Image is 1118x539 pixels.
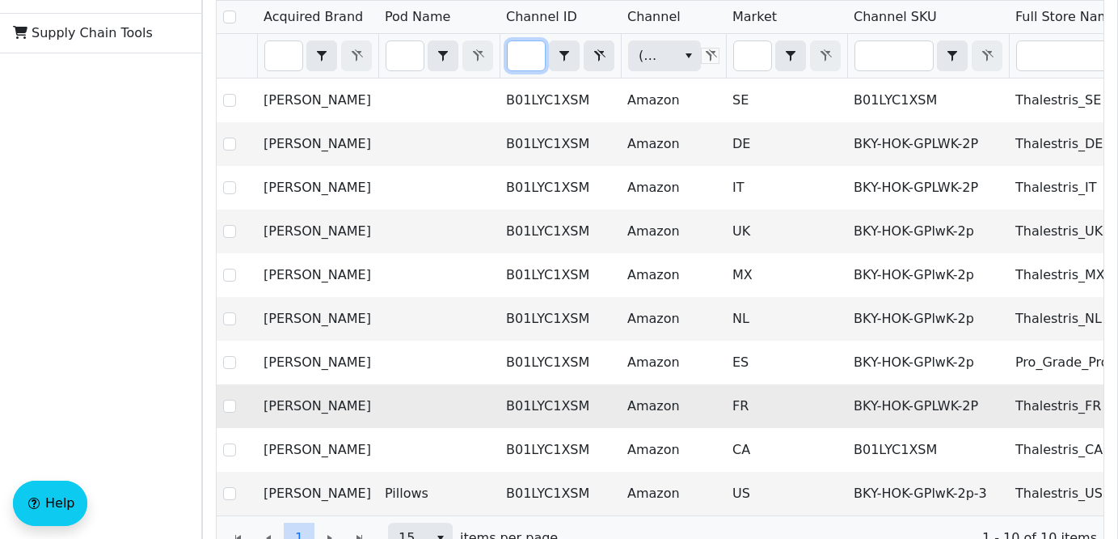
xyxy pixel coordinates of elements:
span: Acquired Brand [264,7,363,27]
td: Amazon [621,79,726,122]
td: BKY-HOK-GPLWK-2P [847,166,1009,210]
td: BKY-HOK-GPlwK-2p-3 [847,472,1009,516]
td: B01LYC1XSM [847,79,1009,122]
td: BKY-HOK-GPLWK-2P [847,122,1009,166]
span: Market [732,7,777,27]
input: Select Row [223,356,236,369]
td: [PERSON_NAME] [257,341,378,384]
span: Supply Chain Tools [13,20,153,46]
td: Amazon [621,166,726,210]
td: B01LYC1XSM [500,210,621,253]
button: select [776,41,805,70]
td: B01LYC1XSM [500,166,621,210]
td: [PERSON_NAME] [257,79,378,122]
td: Amazon [621,428,726,472]
td: BKY-HOK-GPlwK-2p [847,341,1009,384]
td: [PERSON_NAME] [257,122,378,166]
span: (All) [639,46,664,66]
td: Amazon [621,341,726,384]
td: SE [726,79,847,122]
td: UK [726,210,847,253]
input: Filter [386,41,424,70]
input: Select Row [223,11,236,23]
input: Select Row [223,487,236,500]
th: Filter [378,34,500,79]
td: B01LYC1XSM [500,384,621,428]
td: BKY-HOK-GPlwK-2p [847,253,1009,297]
td: Amazon [621,122,726,166]
span: Channel [627,7,681,27]
td: BKY-HOK-GPLWK-2P [847,384,1009,428]
input: Select Row [223,269,236,282]
span: Choose Operator [428,40,458,71]
span: Choose Operator [549,40,580,71]
td: FR [726,384,847,428]
button: select [428,41,458,70]
td: BKY-HOK-GPlwK-2p [847,297,1009,341]
input: Filter [508,41,545,70]
td: Amazon [621,210,726,253]
td: Amazon [621,253,726,297]
span: Full Store Name [1015,7,1118,27]
button: select [550,41,579,70]
td: B01LYC1XSM [500,341,621,384]
td: Amazon [621,384,726,428]
input: Select Row [223,138,236,151]
button: select [307,41,336,70]
span: Channel ID [506,7,577,27]
input: Select Row [223,94,236,107]
span: Choose Operator [775,40,806,71]
td: ES [726,341,847,384]
td: [PERSON_NAME] [257,297,378,341]
input: Select Row [223,312,236,325]
span: Help [45,494,74,513]
td: Pillows [378,472,500,516]
td: B01LYC1XSM [500,297,621,341]
th: Filter [500,34,621,79]
input: Select Row [223,400,236,413]
td: BKY-HOK-GPlwK-2p [847,210,1009,253]
td: [PERSON_NAME] [257,210,378,253]
td: MX [726,253,847,297]
td: NL [726,297,847,341]
td: [PERSON_NAME] [257,428,378,472]
td: B01LYC1XSM [500,79,621,122]
input: Select Row [223,444,236,456]
td: DE [726,122,847,166]
input: Filter [265,41,302,70]
th: Filter [726,34,847,79]
td: IT [726,166,847,210]
td: Amazon [621,472,726,516]
button: select [677,41,700,70]
td: [PERSON_NAME] [257,166,378,210]
td: [PERSON_NAME] [257,253,378,297]
td: [PERSON_NAME] [257,472,378,516]
td: B01LYC1XSM [500,122,621,166]
td: US [726,472,847,516]
input: Select Row [223,225,236,238]
span: Choose Operator [306,40,337,71]
button: select [938,41,967,70]
td: [PERSON_NAME] [257,384,378,428]
input: Select Row [223,181,236,194]
button: Help floatingactionbutton [13,481,87,526]
span: Channel SKU [854,7,937,27]
span: Choose Operator [937,40,968,71]
th: Filter [621,34,726,79]
button: Clear [584,40,614,71]
input: Filter [855,41,933,70]
td: B01LYC1XSM [500,253,621,297]
th: Filter [847,34,1009,79]
td: B01LYC1XSM [847,428,1009,472]
td: B01LYC1XSM [500,428,621,472]
td: B01LYC1XSM [500,472,621,516]
td: Amazon [621,297,726,341]
td: CA [726,428,847,472]
input: Filter [734,41,771,70]
th: Filter [257,34,378,79]
span: Pod Name [385,7,450,27]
